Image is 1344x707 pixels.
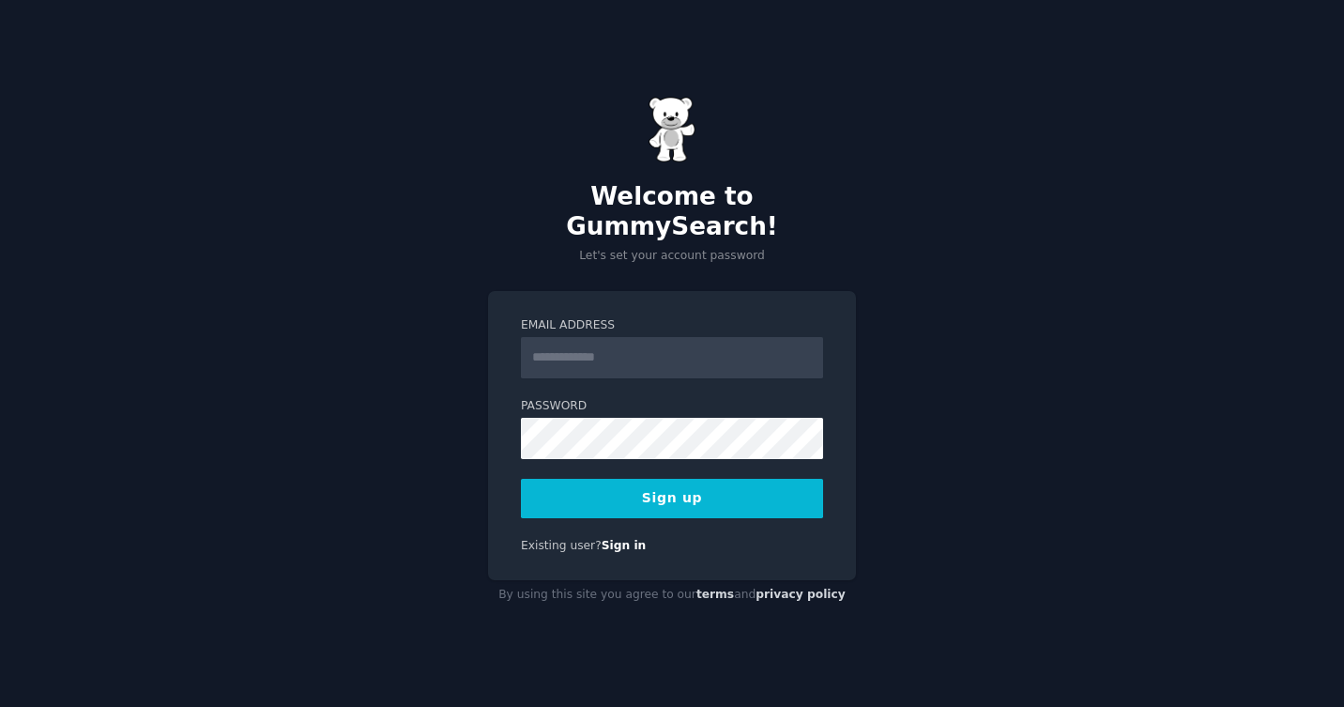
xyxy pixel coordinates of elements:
h2: Welcome to GummySearch! [488,182,856,241]
a: terms [696,588,734,601]
div: By using this site you agree to our and [488,580,856,610]
button: Sign up [521,479,823,518]
label: Password [521,398,823,415]
a: Sign in [602,539,647,552]
label: Email Address [521,317,823,334]
span: Existing user? [521,539,602,552]
a: privacy policy [756,588,846,601]
p: Let's set your account password [488,248,856,265]
img: Gummy Bear [649,97,695,162]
